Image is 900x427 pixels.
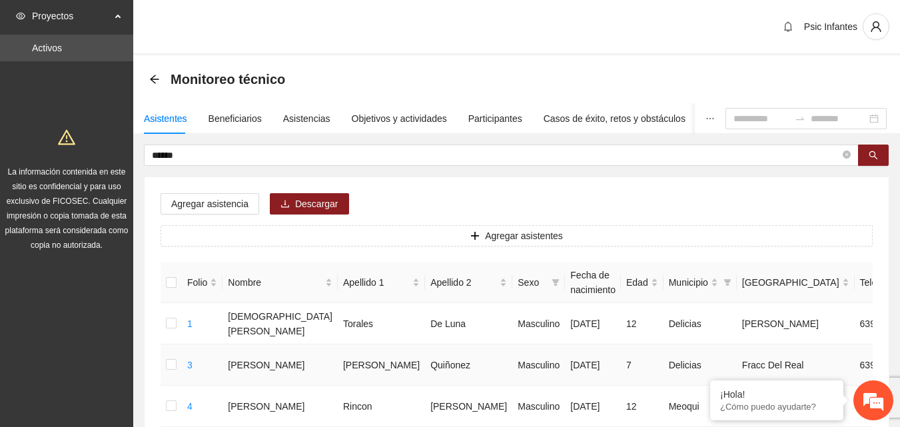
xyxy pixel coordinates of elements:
[626,275,648,290] span: Edad
[223,344,338,386] td: [PERSON_NAME]
[737,262,855,303] th: Colonia
[549,272,562,292] span: filter
[338,262,425,303] th: Apellido 1
[485,228,563,243] span: Agregar asistentes
[843,151,851,159] span: close-circle
[512,386,565,427] td: Masculino
[795,113,805,124] span: swap-right
[720,402,833,412] p: ¿Cómo puedo ayudarte?
[182,262,223,303] th: Folio
[171,197,248,211] span: Agregar asistencia
[144,111,187,126] div: Asistentes
[621,262,664,303] th: Edad
[149,74,160,85] div: Back
[565,386,621,427] td: [DATE]
[283,111,330,126] div: Asistencias
[669,275,708,290] span: Municipio
[209,111,262,126] div: Beneficiarios
[280,199,290,210] span: download
[295,197,338,211] span: Descargar
[843,149,851,162] span: close-circle
[161,193,259,214] button: Agregar asistencia
[352,111,447,126] div: Objetivos y actividades
[723,278,731,286] span: filter
[425,303,512,344] td: De Luna
[664,386,737,427] td: Meoqui
[777,16,799,37] button: bell
[664,344,737,386] td: Delicias
[187,318,193,329] a: 1
[161,225,873,246] button: plusAgregar asistentes
[187,401,193,412] a: 4
[425,386,512,427] td: [PERSON_NAME]
[737,303,855,344] td: [PERSON_NAME]
[804,21,857,32] span: Psic Infantes
[721,272,734,292] span: filter
[171,69,285,90] span: Monitoreo técnico
[338,386,425,427] td: Rincon
[343,275,410,290] span: Apellido 1
[16,11,25,21] span: eye
[795,113,805,124] span: to
[720,389,833,400] div: ¡Hola!
[544,111,685,126] div: Casos de éxito, retos y obstáculos
[518,275,546,290] span: Sexo
[858,145,889,166] button: search
[778,21,798,32] span: bell
[705,114,715,123] span: ellipsis
[425,262,512,303] th: Apellido 2
[552,278,560,286] span: filter
[695,103,725,134] button: ellipsis
[187,275,207,290] span: Folio
[664,303,737,344] td: Delicias
[621,303,664,344] td: 12
[742,275,839,290] span: [GEOGRAPHIC_DATA]
[869,151,878,161] span: search
[270,193,349,214] button: downloadDescargar
[338,303,425,344] td: Torales
[737,344,855,386] td: Fracc Del Real
[425,344,512,386] td: Quiñonez
[621,386,664,427] td: 12
[468,111,522,126] div: Participantes
[187,360,193,370] a: 3
[430,275,497,290] span: Apellido 2
[149,74,160,85] span: arrow-left
[58,129,75,146] span: warning
[863,21,889,33] span: user
[32,3,111,29] span: Proyectos
[470,231,480,242] span: plus
[512,344,565,386] td: Masculino
[223,262,338,303] th: Nombre
[565,303,621,344] td: [DATE]
[664,262,737,303] th: Municipio
[223,303,338,344] td: [DEMOGRAPHIC_DATA][PERSON_NAME]
[863,13,889,40] button: user
[228,275,322,290] span: Nombre
[621,344,664,386] td: 7
[512,303,565,344] td: Masculino
[565,262,621,303] th: Fecha de nacimiento
[32,43,62,53] a: Activos
[223,386,338,427] td: [PERSON_NAME]
[565,344,621,386] td: [DATE]
[338,344,425,386] td: [PERSON_NAME]
[5,167,129,250] span: La información contenida en este sitio es confidencial y para uso exclusivo de FICOSEC. Cualquier...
